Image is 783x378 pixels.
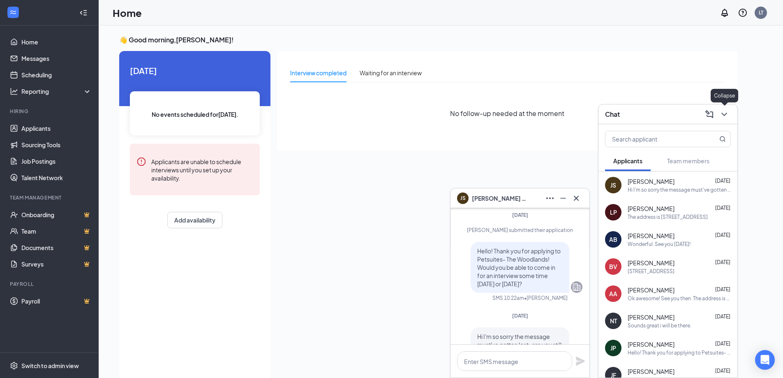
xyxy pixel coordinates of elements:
a: Sourcing Tools [21,137,92,153]
div: Hi I'm so sorry the message must've gotten lost , are you still interviewing people for the posit... [628,186,731,193]
button: Ellipses [543,192,557,205]
button: ComposeMessage [703,108,716,121]
svg: Ellipses [545,193,555,203]
span: [PERSON_NAME] Short [472,194,529,203]
a: TeamCrown [21,223,92,239]
div: Applicants are unable to schedule interviews until you set up your availability. [151,157,253,182]
div: AB [609,235,617,243]
span: [DATE] [715,232,730,238]
button: ChevronDown [718,108,731,121]
svg: WorkstreamLogo [9,8,17,16]
h1: Home [113,6,142,20]
a: OnboardingCrown [21,206,92,223]
svg: Minimize [558,193,568,203]
span: [DATE] [715,368,730,374]
span: [PERSON_NAME] [628,259,674,267]
div: Sounds great i will be there. [628,322,691,329]
div: [PERSON_NAME] submitted their application [457,227,582,234]
svg: ComposeMessage [704,109,714,119]
div: Team Management [10,194,90,201]
div: Interview completed [290,68,346,77]
div: AA [609,290,617,298]
div: Collapse [711,89,738,102]
svg: Cross [571,193,581,203]
span: [PERSON_NAME] [628,340,674,348]
svg: MagnifyingGlass [719,136,726,142]
span: [PERSON_NAME] [628,286,674,294]
a: Talent Network [21,169,92,186]
div: Open Intercom Messenger [755,350,775,370]
input: Search applicant [605,131,703,147]
div: The address is [STREET_ADDRESS] [628,213,708,220]
h3: 👋 Good morning, [PERSON_NAME] ! [119,35,737,44]
svg: Plane [575,356,585,366]
div: Payroll [10,281,90,288]
span: [DATE] [715,286,730,292]
span: • [PERSON_NAME] [524,295,568,301]
a: PayrollCrown [21,293,92,309]
div: SMS 10:22am [492,295,524,301]
a: DocumentsCrown [21,239,92,256]
a: SurveysCrown [21,256,92,272]
span: [DATE] [130,64,260,77]
div: Waiting for an interview [360,68,422,77]
h3: Chat [605,110,620,119]
span: [DATE] [512,313,528,319]
div: Wonderful. See you [DATE]! [628,241,691,248]
span: [DATE] [715,259,730,265]
div: Hello! Thank you for applying to Petsuites- The Woodlands! What is a good day and time for you to... [628,349,731,356]
span: [PERSON_NAME] [628,232,674,240]
div: Reporting [21,87,92,95]
button: Cross [570,192,583,205]
div: LT [759,9,763,16]
span: Hi I'm so sorry the message must've gotten lost , are you still interviewing people for the posit... [477,333,561,365]
div: Ok awesome! See you then. The address is [STREET_ADDRESS] [628,295,731,302]
svg: Settings [10,362,18,370]
svg: Collapse [79,9,88,17]
div: LP [610,208,617,216]
span: [DATE] [715,178,730,184]
a: Applicants [21,120,92,137]
span: Team members [667,157,709,165]
div: JS [610,181,616,189]
span: [PERSON_NAME] [628,313,674,321]
span: [DATE] [512,212,528,218]
div: Switch to admin view [21,362,79,370]
svg: Notifications [720,8,730,18]
span: Applicants [613,157,642,165]
svg: ChevronDown [719,109,729,119]
span: No follow-up needed at the moment [450,108,564,118]
span: [PERSON_NAME] [628,177,674,186]
svg: Analysis [10,87,18,95]
div: JP [610,344,616,352]
span: Hello! Thank you for applying to Petsuites- The Woodlands! Would you be able to come in for an in... [477,247,561,288]
a: Job Postings [21,153,92,169]
span: [DATE] [715,313,730,320]
div: Hiring [10,108,90,115]
span: [DATE] [715,341,730,347]
a: Scheduling [21,67,92,83]
button: Minimize [557,192,570,205]
span: [PERSON_NAME] [628,204,674,213]
button: Add availability [167,212,222,228]
a: Home [21,34,92,50]
span: [PERSON_NAME] [628,367,674,376]
span: [DATE] [715,205,730,211]
div: [STREET_ADDRESS] [628,268,674,275]
div: NT [610,317,617,325]
a: Messages [21,50,92,67]
span: No events scheduled for [DATE] . [152,110,238,119]
svg: Error [136,157,146,167]
svg: QuestionInfo [738,8,748,18]
svg: Company [572,282,582,292]
div: BV [609,262,617,271]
